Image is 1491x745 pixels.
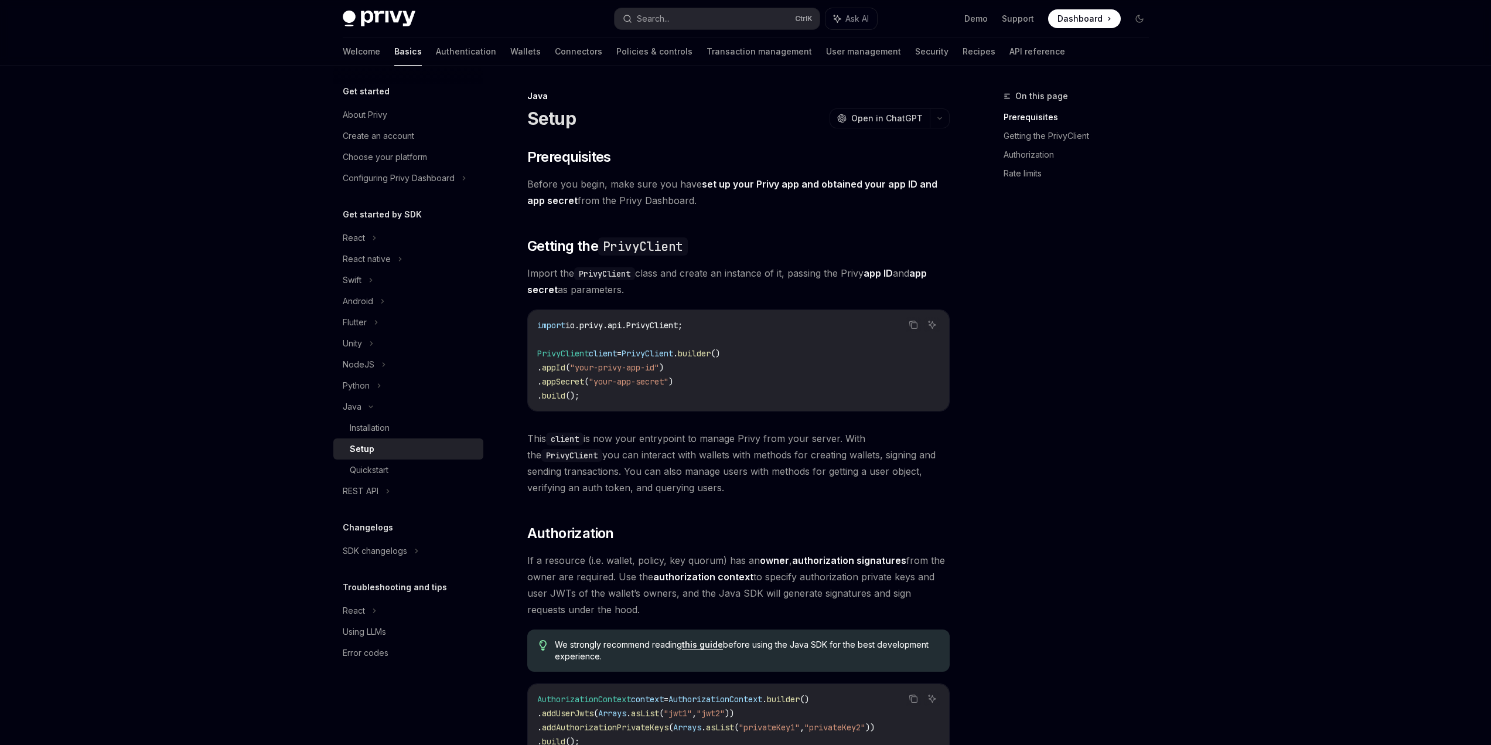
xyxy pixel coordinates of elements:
[555,639,937,662] span: We strongly recommend reading before using the Java SDK for the best development experience.
[343,336,362,351] div: Unity
[555,38,602,66] a: Connectors
[964,13,988,25] a: Demo
[527,265,950,298] span: Import the class and create an instance of it, passing the Privy and as parameters.
[725,708,734,719] span: ))
[653,571,753,583] a: authorization context
[565,320,683,331] span: io.privy.api.PrivyClient;
[767,694,800,705] span: builder
[739,722,800,733] span: "privateKey1"
[682,639,723,650] a: this guide
[333,125,483,147] a: Create an account
[1004,164,1158,183] a: Rate limits
[542,708,593,719] span: addUserJwts
[436,38,496,66] a: Authentication
[343,11,415,27] img: dark logo
[537,694,631,705] span: AuthorizationContext
[542,376,584,387] span: appSecret
[626,708,631,719] span: .
[668,694,762,705] span: AuthorizationContext
[333,147,483,168] a: Choose your platform
[762,694,767,705] span: .
[527,552,950,618] span: If a resource (i.e. wallet, policy, key quorum) has an , from the owner are required. Use the to ...
[527,178,937,207] a: set up your Privy app and obtained your app ID and app secret
[1004,145,1158,164] a: Authorization
[537,722,542,733] span: .
[546,433,584,445] code: client
[678,348,711,359] span: builder
[343,231,365,245] div: React
[343,108,387,122] div: About Privy
[906,691,921,706] button: Copy the contents from the code block
[851,113,923,124] span: Open in ChatGPT
[1009,38,1065,66] a: API reference
[527,108,576,129] h1: Setup
[527,148,611,166] span: Prerequisites
[593,708,598,719] span: (
[631,708,659,719] span: asList
[760,555,789,567] a: owner
[598,237,687,256] code: PrivyClient
[537,708,542,719] span: .
[825,8,877,29] button: Ask AI
[343,484,378,498] div: REST API
[350,442,374,456] div: Setup
[589,376,668,387] span: "your-app-secret"
[570,362,659,373] span: "your-privy-app-id"
[527,237,688,256] span: Getting the
[589,348,617,359] span: client
[343,521,393,535] h5: Changelogs
[692,708,697,719] span: ,
[864,267,893,279] strong: app ID
[707,38,812,66] a: Transaction management
[664,694,668,705] span: =
[711,348,720,359] span: ()
[510,38,541,66] a: Wallets
[343,379,370,393] div: Python
[1130,9,1149,28] button: Toggle dark mode
[537,362,542,373] span: .
[706,722,734,733] span: asList
[637,12,670,26] div: Search...
[1048,9,1121,28] a: Dashboard
[343,358,374,372] div: NodeJS
[343,171,455,185] div: Configuring Privy Dashboard
[537,376,542,387] span: .
[343,625,386,639] div: Using LLMs
[963,38,995,66] a: Recipes
[542,362,565,373] span: appId
[615,8,820,29] button: Search...CtrlK
[1015,89,1068,103] span: On this page
[333,642,483,664] a: Error codes
[565,362,570,373] span: (
[343,580,447,594] h5: Troubleshooting and tips
[333,621,483,642] a: Using LLMs
[343,544,407,558] div: SDK changelogs
[664,708,692,719] span: "jwt1"
[617,348,622,359] span: =
[800,722,804,733] span: ,
[527,176,950,209] span: Before you begin, make sure you have from the Privy Dashboard.
[343,315,367,329] div: Flutter
[865,722,875,733] span: ))
[350,463,388,477] div: Quickstart
[697,708,725,719] span: "jwt2"
[1004,127,1158,145] a: Getting the PrivyClient
[845,13,869,25] span: Ask AI
[343,129,414,143] div: Create an account
[668,722,673,733] span: (
[565,390,579,401] span: ();
[804,722,865,733] span: "privateKey2"
[343,150,427,164] div: Choose your platform
[631,694,664,705] span: context
[574,267,635,280] code: PrivyClient
[668,376,673,387] span: )
[343,604,365,618] div: React
[673,722,701,733] span: Arrays
[527,90,950,102] div: Java
[1004,108,1158,127] a: Prerequisites
[924,317,940,332] button: Ask AI
[622,348,673,359] span: PrivyClient
[924,691,940,706] button: Ask AI
[343,646,388,660] div: Error codes
[616,38,692,66] a: Policies & controls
